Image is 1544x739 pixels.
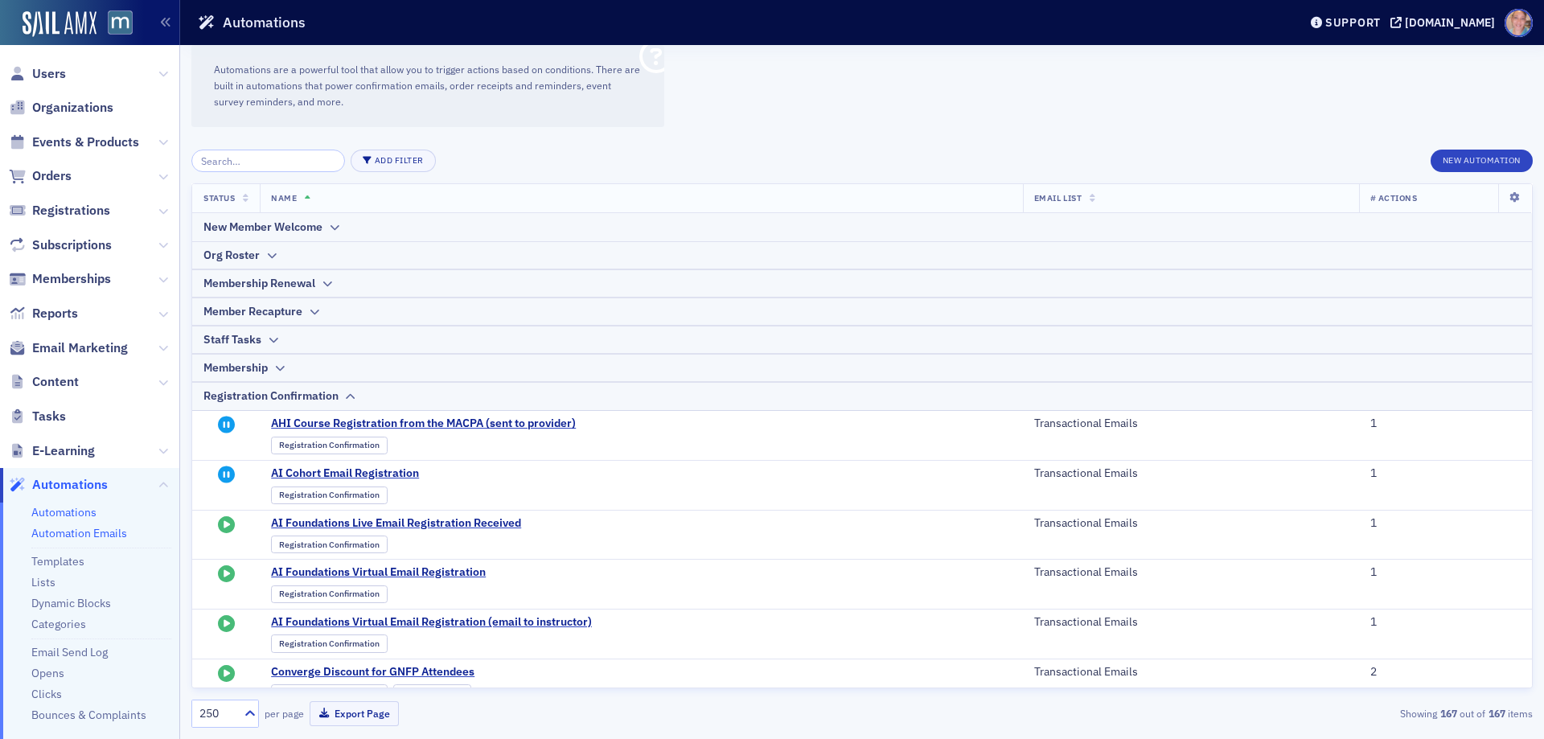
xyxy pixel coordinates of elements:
[271,615,592,630] a: AI Foundations Virtual Email Registration (email to instructor)
[271,487,388,504] div: Registration Confirmation
[1034,192,1082,203] span: Email List
[203,331,261,348] div: Staff Tasks
[32,476,108,494] span: Automations
[1370,665,1521,679] div: 2
[9,99,113,117] a: Organizations
[31,596,111,610] a: Dynamic Blocks
[9,65,66,83] a: Users
[203,247,260,264] div: Org Roster
[1034,466,1181,481] span: Transactional Emails
[203,388,339,404] div: Registration Confirmation
[32,133,139,151] span: Events & Products
[1485,706,1508,721] strong: 167
[31,687,62,701] a: Clicks
[1431,150,1533,172] button: New Automation
[199,705,235,722] div: 250
[96,10,133,38] a: View Homepage
[9,339,128,357] a: Email Marketing
[1370,565,1521,580] div: 1
[31,645,108,659] a: Email Send Log
[271,437,388,454] div: Registration Confirmation
[32,167,72,185] span: Orders
[1370,417,1521,431] div: 1
[31,708,146,722] a: Bounces & Complaints
[9,202,110,220] a: Registrations
[1390,17,1501,28] button: [DOMAIN_NAME]
[218,665,235,682] i: Started
[218,417,235,433] i: Paused
[203,275,315,292] div: Membership Renewal
[9,133,139,151] a: Events & Products
[9,305,78,322] a: Reports
[214,62,642,110] p: Automations are a powerful tool that allow you to trigger actions based on conditions. There are ...
[1034,665,1181,679] span: Transactional Emails
[32,65,66,83] span: Users
[9,167,72,185] a: Orders
[265,706,304,721] label: per page
[32,373,79,391] span: Content
[9,442,95,460] a: E-Learning
[1034,417,1181,431] span: Transactional Emails
[191,150,345,172] input: Search…
[271,565,586,580] a: AI Foundations Virtual Email Registration
[1034,516,1181,531] span: Transactional Emails
[1370,516,1521,531] div: 1
[1097,706,1533,721] div: Showing out of items
[32,99,113,117] span: Organizations
[1034,565,1181,580] span: Transactional Emails
[31,526,127,540] a: Automation Emails
[1325,15,1381,30] div: Support
[1405,15,1495,30] div: [DOMAIN_NAME]
[218,615,235,632] i: Started
[218,466,235,483] i: Paused
[310,701,399,726] button: Export Page
[108,10,133,35] img: SailAMX
[32,339,128,357] span: Email Marketing
[9,408,66,425] a: Tasks
[271,585,388,603] div: Registration Confirmation
[32,270,111,288] span: Memberships
[9,373,79,391] a: Content
[9,236,112,254] a: Subscriptions
[1437,706,1460,721] strong: 167
[218,516,235,533] i: Started
[218,565,235,582] i: Started
[203,359,268,376] div: Membership
[271,684,388,702] div: Registration Confirmation
[1505,9,1533,37] span: Profile
[31,505,96,519] a: Automations
[23,11,96,37] img: SailAMX
[32,442,95,460] span: E-Learning
[271,417,586,431] a: AHI Course Registration from the MACPA (sent to provider)
[271,516,586,531] a: AI Foundations Live Email Registration Received
[32,408,66,425] span: Tasks
[1034,615,1181,630] span: Transactional Emails
[1370,466,1521,481] div: 1
[271,634,388,652] div: Registration Confirmation
[9,270,111,288] a: Memberships
[31,575,55,589] a: Lists
[203,303,302,320] div: Member Recapture
[1370,615,1521,630] div: 1
[351,150,436,172] button: Add Filter
[31,617,86,631] a: Categories
[9,476,108,494] a: Automations
[271,536,388,553] div: Registration Confirmation
[271,665,586,679] a: Converge Discount for GNFP Attendees
[1370,192,1418,203] span: # Actions
[271,466,586,481] a: AI Cohort Email Registration
[393,684,472,702] div: SailAMX System
[31,666,64,680] a: Opens
[223,13,306,32] h1: Automations
[32,236,112,254] span: Subscriptions
[203,219,322,236] div: New Member Welcome
[32,305,78,322] span: Reports
[1431,152,1533,166] a: New Automation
